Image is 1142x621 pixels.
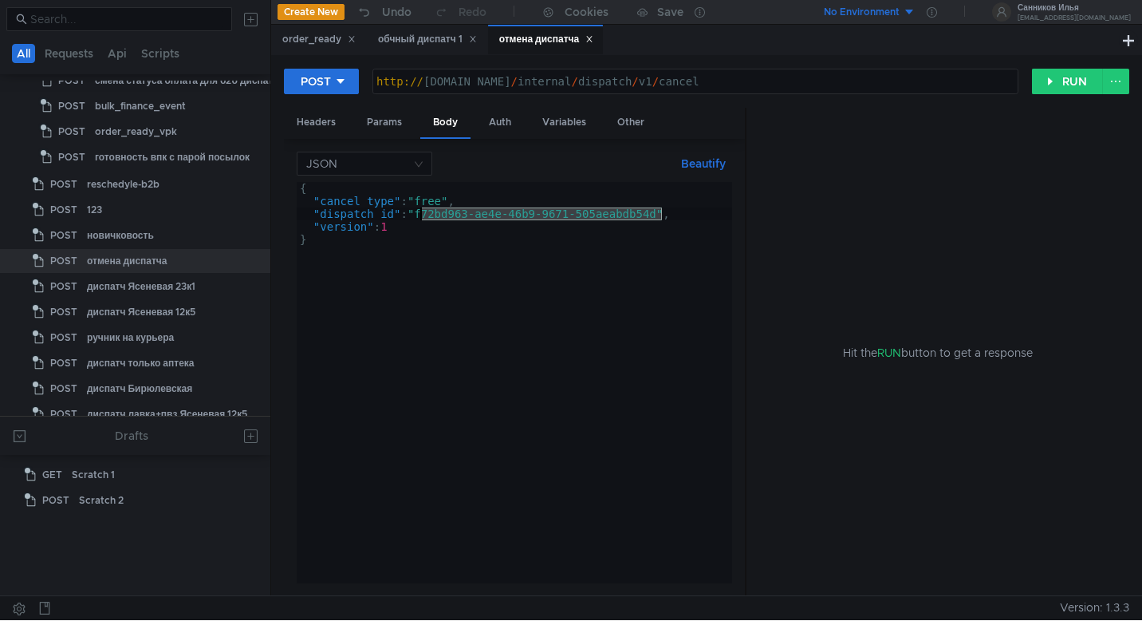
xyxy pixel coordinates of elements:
[824,5,900,20] div: No Environment
[378,31,477,48] div: обчный диспатч 1
[95,94,186,118] div: bulk_finance_event
[95,145,250,169] div: готовность впк с парой посылок
[50,402,77,426] span: POST
[58,94,85,118] span: POST
[657,6,683,18] div: Save
[50,351,77,375] span: POST
[278,4,345,20] button: Create New
[50,172,77,196] span: POST
[50,326,77,350] span: POST
[604,108,657,137] div: Other
[284,108,349,137] div: Headers
[282,31,356,48] div: order_ready
[420,108,471,139] div: Body
[87,377,192,401] div: диспатч Бирюлевская
[79,488,124,512] div: Scratch 2
[95,69,284,93] div: смена статуса оплата для б2б диспатча
[30,10,222,28] input: Search...
[50,198,77,222] span: POST
[87,275,195,299] div: диспатч Ясеневая 23к1
[50,377,77,401] span: POST
[1060,596,1129,619] span: Version: 1.3.3
[87,249,167,273] div: отмена диспатча
[1018,15,1131,21] div: [EMAIL_ADDRESS][DOMAIN_NAME]
[103,44,132,63] button: Api
[1018,4,1131,12] div: Санников Илья
[87,172,159,196] div: reschedyle-b2b
[87,402,247,426] div: диспатч лавка+пвз Ясеневая 12к5
[58,120,85,144] span: POST
[877,346,901,360] span: RUN
[87,300,195,324] div: диспатч Ясеневая 12к5
[58,69,85,93] span: POST
[530,108,599,137] div: Variables
[42,463,62,487] span: GET
[42,488,69,512] span: POST
[675,154,732,173] button: Beautify
[301,73,331,90] div: POST
[50,300,77,324] span: POST
[843,344,1033,362] span: Hit the button to get a response
[50,249,77,273] span: POST
[284,69,359,94] button: POST
[87,223,154,247] div: новичковость
[87,326,174,350] div: ручник на курьера
[136,44,184,63] button: Scripts
[95,120,177,144] div: order_ready_vpk
[499,31,594,48] div: отмена диспатча
[476,108,524,137] div: Auth
[459,2,486,22] div: Redo
[87,351,195,375] div: диспатч только аптека
[1032,69,1103,94] button: RUN
[382,2,412,22] div: Undo
[565,2,608,22] div: Cookies
[40,44,98,63] button: Requests
[72,463,115,487] div: Scratch 1
[58,145,85,169] span: POST
[354,108,415,137] div: Params
[50,223,77,247] span: POST
[87,198,102,222] div: 123
[115,426,148,445] div: Drafts
[12,44,35,63] button: All
[50,275,77,299] span: POST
